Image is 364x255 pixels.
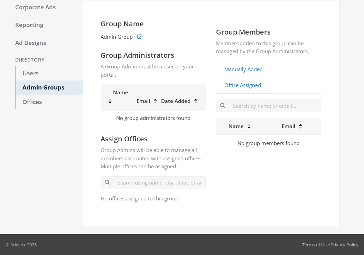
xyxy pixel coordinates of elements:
[161,97,190,104] span: Date Added
[8,0,83,15] a: Corporate Ads
[216,39,321,56] p: Members added to this group can be managed by the Group Administrators.
[15,81,83,95] a: Admin Groups
[330,242,358,248] a: Privacy Policy
[282,123,295,130] span: Email
[220,123,244,130] span: Name
[8,36,83,50] a: Ad Designs
[101,51,206,60] h4: Group Administrators
[216,135,321,151] td: No group members found
[15,66,83,81] a: Users
[6,241,37,248] p: © Adwerx 2025
[302,241,358,248] div: •
[101,33,133,41] span: Admin Group
[8,18,83,32] a: Reporting
[101,110,206,126] td: No group administrators found
[101,134,206,143] h4: Assign Offices
[101,195,206,202] p: No offices assigned to this group.
[216,28,321,37] h4: Group Members
[101,146,206,170] p: Group Admins will be able to manage all members associated with assigned offices. Multiple office...
[105,89,128,96] span: Name
[101,176,206,189] input: Search using name, city, state, or address to filter office list
[15,95,83,110] a: Offices
[137,97,150,104] span: Email
[216,77,269,94] a: Office Assigned
[302,242,329,248] a: Terms of Use
[8,54,83,66] div: Directory
[101,63,206,79] p: A Group Admin must be a user on your portal.
[101,19,206,28] h4: Group Name
[216,100,321,112] input: Search by name or email...
[216,61,271,78] a: Manually Added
